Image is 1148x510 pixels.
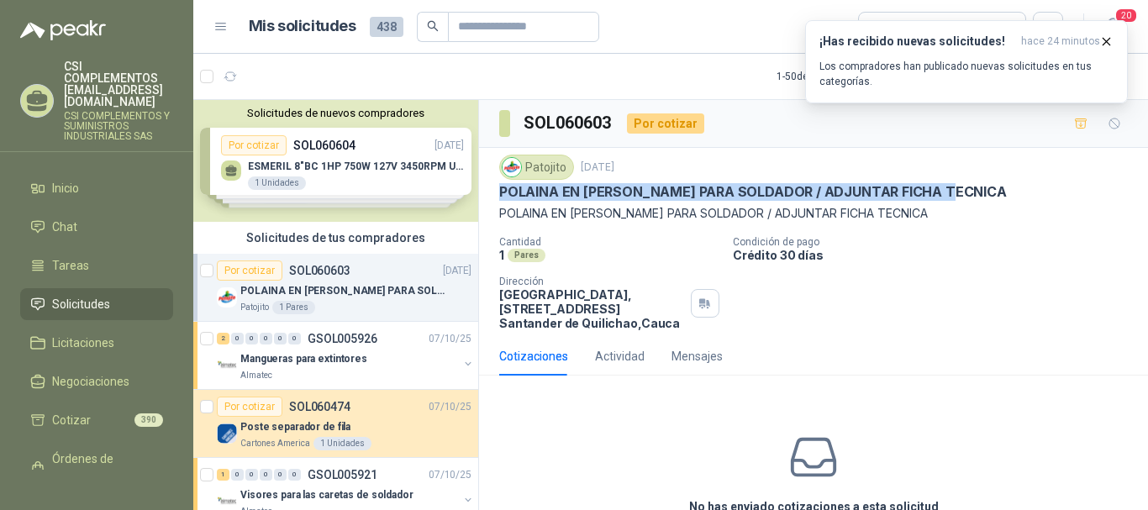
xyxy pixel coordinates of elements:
[52,372,129,391] span: Negociaciones
[217,423,237,444] img: Company Logo
[20,20,106,40] img: Logo peakr
[288,333,301,344] div: 0
[289,265,350,276] p: SOL060603
[671,347,723,365] div: Mensajes
[805,20,1128,103] button: ¡Has recibido nuevas solicitudes!hace 24 minutos Los compradores han publicado nuevas solicitudes...
[52,450,157,486] span: Órdenes de Compra
[217,397,282,417] div: Por cotizar
[217,260,282,281] div: Por cotizar
[499,287,684,330] p: [GEOGRAPHIC_DATA], [STREET_ADDRESS] Santander de Quilichao , Cauca
[193,100,478,222] div: Solicitudes de nuevos compradoresPor cotizarSOL060604[DATE] ESMERIL 8"BC 1HP 750W 127V 3450RPM UR...
[429,331,471,347] p: 07/10/25
[20,288,173,320] a: Solicitudes
[134,413,163,427] span: 390
[52,218,77,236] span: Chat
[240,419,350,435] p: Poste separador de fila
[272,301,315,314] div: 1 Pares
[503,158,521,176] img: Company Logo
[217,329,475,382] a: 2 0 0 0 0 0 GSOL00592607/10/25 Company LogoMangueras para extintoresAlmatec
[499,276,684,287] p: Dirección
[64,111,173,141] p: CSI COMPLEMENTOS Y SUMINISTROS INDUSTRIALES SAS
[217,333,229,344] div: 2
[52,334,114,352] span: Licitaciones
[508,249,545,262] div: Pares
[240,437,310,450] p: Cartones America
[260,469,272,481] div: 0
[429,467,471,483] p: 07/10/25
[1021,34,1100,49] span: hace 24 minutos
[20,211,173,243] a: Chat
[52,179,79,197] span: Inicio
[499,236,719,248] p: Cantidad
[733,248,1141,262] p: Crédito 30 días
[274,469,287,481] div: 0
[193,254,478,322] a: Por cotizarSOL060603[DATE] Company LogoPOLAINA EN [PERSON_NAME] PARA SOLDADOR / ADJUNTAR FICHA TE...
[245,333,258,344] div: 0
[193,222,478,254] div: Solicitudes de tus compradores
[217,355,237,376] img: Company Logo
[20,443,173,493] a: Órdenes de Compra
[64,60,173,108] p: CSI COMPLEMENTOS [EMAIL_ADDRESS][DOMAIN_NAME]
[240,351,367,367] p: Mangueras para extintores
[499,248,504,262] p: 1
[499,204,1128,223] p: POLAINA EN [PERSON_NAME] PARA SOLDADOR / ADJUNTAR FICHA TECNICA
[289,401,350,413] p: SOL060474
[245,469,258,481] div: 0
[819,34,1014,49] h3: ¡Has recibido nuevas solicitudes!
[733,236,1141,248] p: Condición de pago
[499,155,574,180] div: Patojito
[240,487,413,503] p: Visores para las caretas de soldador
[581,160,614,176] p: [DATE]
[308,333,377,344] p: GSOL005926
[499,183,1007,201] p: POLAINA EN [PERSON_NAME] PARA SOLDADOR / ADJUNTAR FICHA TECNICA
[524,110,613,136] h3: SOL060603
[20,404,173,436] a: Cotizar390
[217,287,237,308] img: Company Logo
[288,469,301,481] div: 0
[231,469,244,481] div: 0
[240,301,269,314] p: Patojito
[370,17,403,37] span: 438
[595,347,645,365] div: Actividad
[429,399,471,415] p: 07/10/25
[217,469,229,481] div: 1
[200,107,471,119] button: Solicitudes de nuevos compradores
[20,172,173,204] a: Inicio
[313,437,371,450] div: 1 Unidades
[1098,12,1128,42] button: 20
[308,469,377,481] p: GSOL005921
[231,333,244,344] div: 0
[249,14,356,39] h1: Mis solicitudes
[869,18,904,36] div: Todas
[240,369,272,382] p: Almatec
[20,250,173,281] a: Tareas
[52,256,89,275] span: Tareas
[499,347,568,365] div: Cotizaciones
[274,333,287,344] div: 0
[819,59,1114,89] p: Los compradores han publicado nuevas solicitudes en tus categorías.
[20,327,173,359] a: Licitaciones
[443,263,471,279] p: [DATE]
[627,113,704,134] div: Por cotizar
[52,411,91,429] span: Cotizar
[260,333,272,344] div: 0
[20,365,173,397] a: Negociaciones
[427,20,439,32] span: search
[1114,8,1138,24] span: 20
[777,63,880,90] div: 1 - 50 de 346
[193,390,478,458] a: Por cotizarSOL06047407/10/25 Company LogoPoste separador de filaCartones America1 Unidades
[240,283,450,299] p: POLAINA EN [PERSON_NAME] PARA SOLDADOR / ADJUNTAR FICHA TECNICA
[52,295,110,313] span: Solicitudes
